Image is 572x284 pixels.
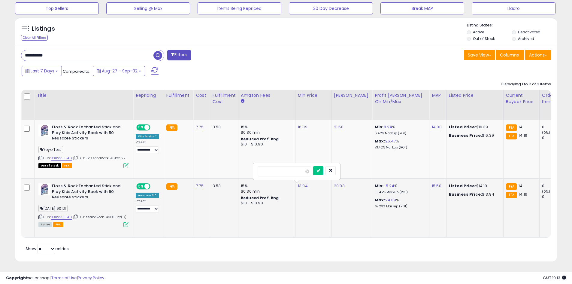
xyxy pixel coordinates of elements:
button: Columns [496,50,524,60]
b: Business Price: [449,191,482,197]
a: 13.94 [298,183,308,189]
span: 14 [519,183,522,189]
h5: Listings [32,25,55,33]
span: Compared to: [63,69,90,74]
a: 26.47 [385,138,396,144]
button: Items Being Repriced [198,2,281,14]
a: 7.75 [196,183,204,189]
div: $10 - $10.90 [241,201,291,206]
div: Min Price [298,92,329,99]
button: Lladro [472,2,555,14]
a: 8.24 [384,124,392,130]
a: Terms of Use [51,275,77,281]
small: FBA [506,133,517,139]
div: Title [37,92,131,99]
small: FBA [166,183,177,190]
small: (0%) [542,189,550,194]
span: Columns [500,52,519,58]
small: (0%) [542,130,550,135]
b: Min: [375,183,384,189]
span: Aug-27 - Sep-02 [102,68,138,74]
span: All listings that are currently out of stock and unavailable for purchase on Amazon [38,163,61,168]
strong: Copyright [6,275,28,281]
a: 21.50 [334,124,344,130]
b: Listed Price: [449,183,476,189]
span: FBA [53,222,63,227]
a: Privacy Policy [78,275,104,281]
span: Last 7 Days [31,68,54,74]
span: 14.16 [519,133,527,138]
button: 30 Day Decrease [289,2,373,14]
img: 513RjdNXLmL._SL40_.jpg [38,183,50,195]
div: Cost [196,92,207,99]
div: $16.39 [449,124,499,130]
a: 14.00 [432,124,442,130]
div: Profit [PERSON_NAME] on Min/Max [375,92,427,105]
small: FBA [166,124,177,131]
div: Repricing [136,92,161,99]
div: 0 [542,124,566,130]
div: % [375,197,425,209]
div: Ordered Items [542,92,564,105]
div: Preset: [136,199,159,213]
a: -5.24 [384,183,395,189]
div: Current Buybox Price [506,92,537,105]
label: Deactivated [518,29,540,35]
span: FBA [62,163,72,168]
span: 2025-09-10 19:13 GMT [543,275,566,281]
button: Selling @ Max [106,2,190,14]
div: Win BuyBox * [136,134,159,139]
span: OFF [150,125,159,130]
div: 15% [241,183,291,189]
img: 513RjdNXLmL._SL40_.jpg [38,124,50,136]
a: 16.39 [298,124,307,130]
div: Amazon Fees [241,92,293,99]
b: Reduced Prof. Rng. [241,136,280,142]
a: B0BV25SF4D [51,215,72,220]
div: 0 [542,183,566,189]
div: ASIN: [38,124,129,167]
span: All listings currently available for purchase on Amazon [38,222,52,227]
div: $13.94 [449,192,499,197]
small: FBA [506,192,517,198]
div: $0.30 min [241,130,291,135]
div: $0.30 min [241,189,291,194]
span: ON [137,184,144,189]
b: Max: [375,197,385,203]
small: FBA [506,183,517,190]
div: Amazon AI * [136,193,159,198]
span: Yoyo Test [38,146,63,153]
label: Out of Stock [473,36,495,41]
a: 15.50 [432,183,441,189]
div: seller snap | | [6,275,104,281]
button: Last 7 Days [22,66,62,76]
div: 3.53 [213,183,234,189]
p: 17.42% Markup (ROI) [375,131,425,136]
div: Listed Price [449,92,501,99]
b: Max: [375,138,385,144]
div: $16.39 [449,133,499,138]
th: The percentage added to the cost of goods (COGS) that forms the calculator for Min & Max prices. [372,90,429,120]
button: Filters [167,50,191,60]
span: ON [137,125,144,130]
div: 3.53 [213,124,234,130]
div: $10 - $10.90 [241,142,291,147]
label: Active [473,29,484,35]
div: [PERSON_NAME] [334,92,370,99]
p: 67.23% Markup (ROI) [375,204,425,209]
button: Save View [464,50,495,60]
a: 24.89 [385,197,396,203]
button: Aug-27 - Sep-02 [93,66,145,76]
div: ASIN: [38,183,129,226]
a: 7.75 [196,124,204,130]
button: Actions [525,50,551,60]
div: Preset: [136,140,159,154]
small: Amazon Fees. [241,99,244,104]
div: $14.19 [449,183,499,189]
b: Listed Price: [449,124,476,130]
span: 14.16 [519,191,527,197]
span: OFF [150,184,159,189]
b: Reduced Prof. Rng. [241,195,280,200]
b: Business Price: [449,133,482,138]
p: Listing States: [467,23,557,28]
